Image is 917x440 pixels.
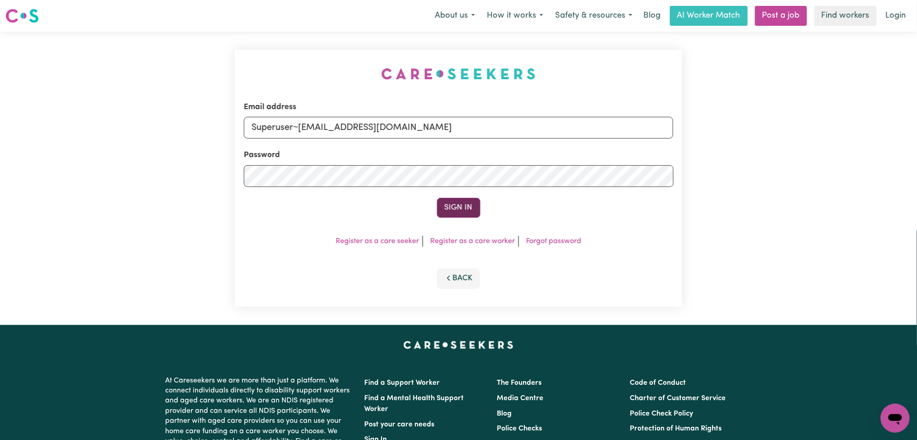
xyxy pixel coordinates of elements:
a: Careseekers logo [5,5,39,26]
button: How it works [481,6,549,25]
iframe: Button to launch messaging window [881,404,910,433]
a: Forgot password [526,238,581,245]
a: Register as a care worker [430,238,515,245]
a: Login [880,6,912,26]
button: Safety & resources [549,6,638,25]
button: Back [437,268,480,288]
a: Police Checks [497,425,542,432]
input: Email address [244,117,674,139]
a: Careseekers home page [404,341,513,349]
a: Media Centre [497,395,544,402]
a: Charter of Customer Service [630,395,726,402]
a: The Founders [497,379,542,387]
a: Code of Conduct [630,379,686,387]
a: Blog [638,6,666,26]
a: Blog [497,410,512,417]
label: Email address [244,101,296,113]
a: Find workers [814,6,877,26]
button: Sign In [437,198,480,218]
a: Post a job [755,6,807,26]
a: Find a Support Worker [365,379,440,387]
button: About us [429,6,481,25]
a: Protection of Human Rights [630,425,722,432]
a: Police Check Policy [630,410,693,417]
a: Post your care needs [365,421,435,428]
a: Find a Mental Health Support Worker [365,395,464,413]
img: Careseekers logo [5,8,39,24]
label: Password [244,149,280,161]
a: Register as a care seeker [336,238,419,245]
a: AI Worker Match [670,6,748,26]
